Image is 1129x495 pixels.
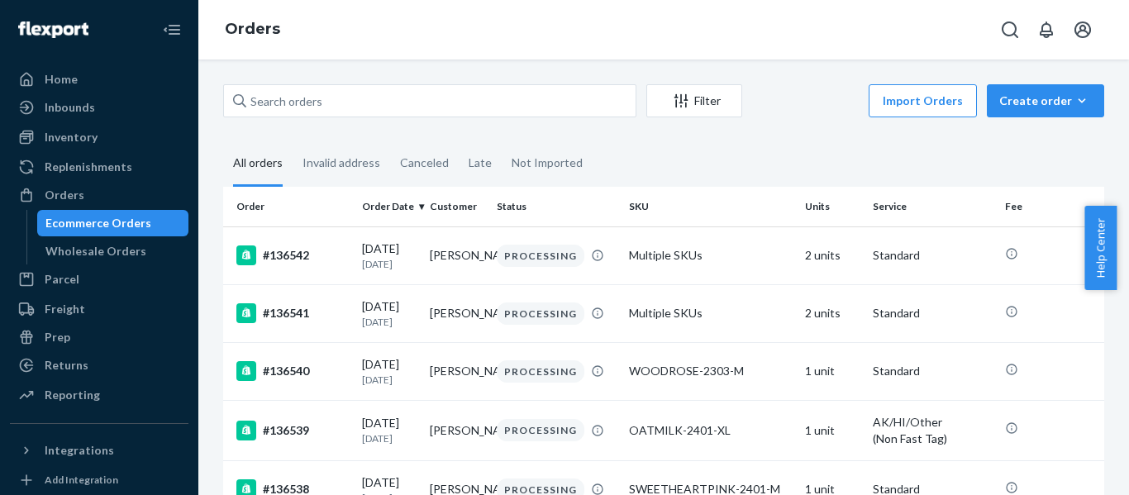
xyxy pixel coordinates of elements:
div: [DATE] [362,356,417,387]
td: 2 units [798,284,866,342]
div: PROCESSING [497,245,584,267]
p: Standard [873,247,992,264]
div: OATMILK-2401-XL [629,422,792,439]
a: Home [10,66,188,93]
td: [PERSON_NAME] [423,284,491,342]
button: Open notifications [1030,13,1063,46]
div: Add Integration [45,473,118,487]
td: 2 units [798,226,866,284]
a: Freight [10,296,188,322]
div: PROCESSING [497,419,584,441]
a: Reporting [10,382,188,408]
p: Standard [873,305,992,321]
div: WOODROSE-2303-M [629,363,792,379]
button: Open Search Box [993,13,1027,46]
div: Wholesale Orders [45,243,146,259]
ol: breadcrumbs [212,6,293,54]
div: Replenishments [45,159,132,175]
button: Open account menu [1066,13,1099,46]
div: Parcel [45,271,79,288]
td: Multiple SKUs [622,284,798,342]
button: Help Center [1084,206,1117,290]
div: Not Imported [512,141,583,184]
div: #136541 [236,303,349,323]
div: Orders [45,187,84,203]
div: Freight [45,301,85,317]
div: Returns [45,357,88,374]
button: Integrations [10,437,188,464]
div: #136542 [236,245,349,265]
div: Canceled [400,141,449,184]
a: Ecommerce Orders [37,210,189,236]
img: Flexport logo [18,21,88,38]
td: [PERSON_NAME] [423,226,491,284]
div: Customer [430,199,484,213]
td: [PERSON_NAME] [423,342,491,400]
div: Reporting [45,387,100,403]
a: Returns [10,352,188,378]
p: AK/HI/Other [873,414,992,431]
th: Order [223,187,355,226]
div: Invalid address [302,141,380,184]
div: Filter [647,93,741,109]
div: #136540 [236,361,349,381]
th: SKU [622,187,798,226]
a: Prep [10,324,188,350]
a: Orders [10,182,188,208]
div: (Non Fast Tag) [873,431,992,447]
button: Filter [646,84,742,117]
div: Inbounds [45,99,95,116]
td: 1 unit [798,342,866,400]
div: Ecommerce Orders [45,215,151,231]
td: Multiple SKUs [622,226,798,284]
p: [DATE] [362,315,417,329]
div: PROCESSING [497,360,584,383]
th: Status [490,187,622,226]
div: Home [45,71,78,88]
th: Service [866,187,998,226]
p: Standard [873,363,992,379]
a: Parcel [10,266,188,293]
p: [DATE] [362,373,417,387]
div: PROCESSING [497,302,584,325]
div: All orders [233,141,283,187]
td: 1 unit [798,400,866,460]
p: [DATE] [362,257,417,271]
th: Order Date [355,187,423,226]
div: Integrations [45,442,114,459]
a: Orders [225,20,280,38]
div: Create order [999,93,1092,109]
th: Fee [998,187,1104,226]
button: Close Navigation [155,13,188,46]
div: Late [469,141,492,184]
div: #136539 [236,421,349,440]
p: [DATE] [362,431,417,445]
div: [DATE] [362,298,417,329]
button: Import Orders [869,84,977,117]
a: Inbounds [10,94,188,121]
a: Add Integration [10,470,188,490]
button: Create order [987,84,1104,117]
div: [DATE] [362,240,417,271]
input: Search orders [223,84,636,117]
th: Units [798,187,866,226]
div: [DATE] [362,415,417,445]
div: Inventory [45,129,98,145]
a: Replenishments [10,154,188,180]
td: [PERSON_NAME] [423,400,491,460]
a: Wholesale Orders [37,238,189,264]
div: Prep [45,329,70,345]
a: Inventory [10,124,188,150]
